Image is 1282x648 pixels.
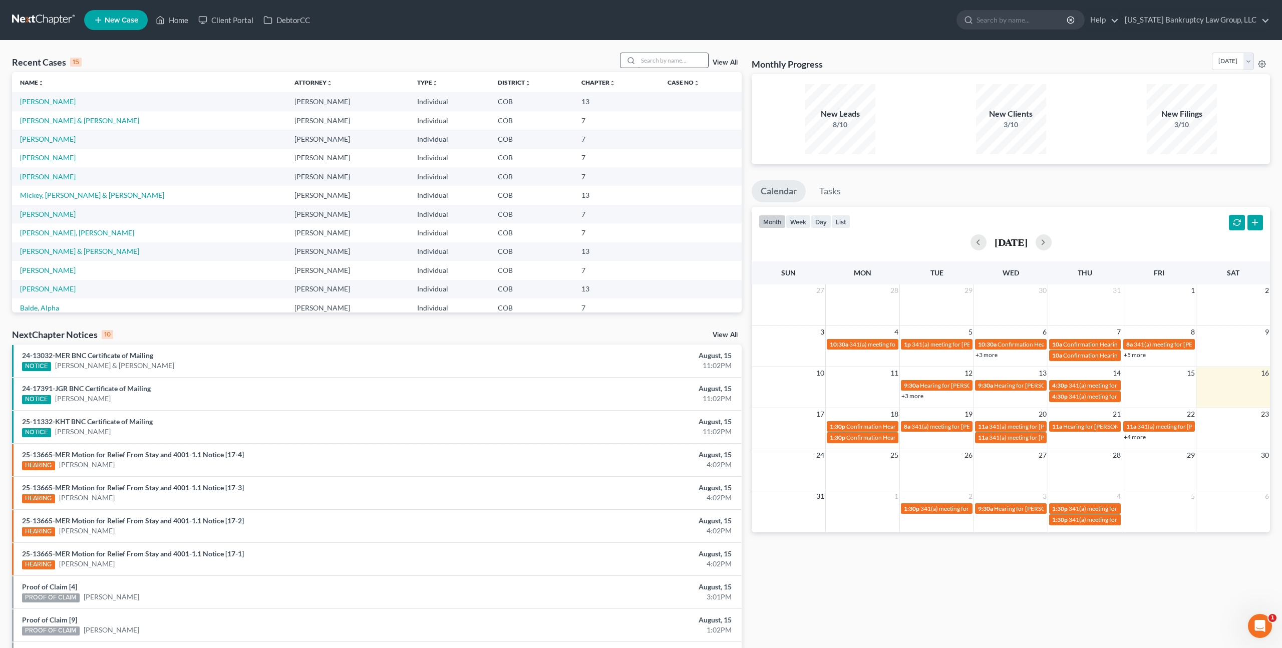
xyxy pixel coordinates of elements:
[105,17,138,24] span: New Case
[694,80,700,86] i: unfold_more
[409,167,490,186] td: Individual
[20,228,134,237] a: [PERSON_NAME], [PERSON_NAME]
[1112,449,1122,461] span: 28
[581,79,615,86] a: Chapterunfold_more
[490,261,574,279] td: COB
[573,261,659,279] td: 7
[1264,284,1270,296] span: 2
[805,108,875,120] div: New Leads
[786,215,811,228] button: week
[409,130,490,148] td: Individual
[258,11,315,29] a: DebtorCC
[22,626,80,635] div: PROOF OF CLAIM
[502,625,732,635] div: 1:02PM
[889,408,899,420] span: 18
[286,223,409,242] td: [PERSON_NAME]
[502,394,732,404] div: 11:02PM
[502,559,732,569] div: 4:02PM
[1052,382,1068,389] span: 4:30p
[502,592,732,602] div: 3:01PM
[55,361,174,371] a: [PERSON_NAME] & [PERSON_NAME]
[498,79,531,86] a: Districtunfold_more
[978,434,988,441] span: 11a
[920,505,1017,512] span: 341(a) meeting for [PERSON_NAME]
[490,205,574,223] td: COB
[994,505,1125,512] span: Hearing for [PERSON_NAME] & [PERSON_NAME]
[490,280,574,298] td: COB
[609,80,615,86] i: unfold_more
[573,280,659,298] td: 13
[978,341,997,348] span: 10:30a
[573,298,659,317] td: 7
[20,303,59,312] a: Balde, Alpha
[502,526,732,536] div: 4:02PM
[573,92,659,111] td: 13
[55,394,111,404] a: [PERSON_NAME]
[1227,268,1239,277] span: Sat
[22,494,55,503] div: HEARING
[20,266,76,274] a: [PERSON_NAME]
[904,341,911,348] span: 1p
[713,332,738,339] a: View All
[294,79,333,86] a: Attorneyunfold_more
[327,80,333,86] i: unfold_more
[1052,352,1062,359] span: 10a
[573,242,659,261] td: 13
[502,460,732,470] div: 4:02PM
[502,450,732,460] div: August, 15
[12,56,82,68] div: Recent Cases
[1078,268,1092,277] span: Thu
[998,341,1112,348] span: Confirmation Hearing for [PERSON_NAME]
[978,423,988,430] span: 11a
[849,341,999,348] span: 341(a) meeting for [PERSON_NAME] & [PERSON_NAME]
[490,130,574,148] td: COB
[409,111,490,130] td: Individual
[1186,408,1196,420] span: 22
[920,382,998,389] span: Hearing for [PERSON_NAME]
[752,58,823,70] h3: Monthly Progress
[22,351,153,360] a: 24-13032-MER BNC Certificate of Mailing
[901,392,923,400] a: +3 more
[490,167,574,186] td: COB
[573,130,659,148] td: 7
[1260,449,1270,461] span: 30
[994,382,1125,389] span: Hearing for [PERSON_NAME] & [PERSON_NAME]
[1186,367,1196,379] span: 15
[1052,516,1068,523] span: 1:30p
[20,284,76,293] a: [PERSON_NAME]
[668,79,700,86] a: Case Nounfold_more
[22,560,55,569] div: HEARING
[70,58,82,67] div: 15
[409,186,490,204] td: Individual
[20,79,44,86] a: Nameunfold_more
[811,215,831,228] button: day
[20,172,76,181] a: [PERSON_NAME]
[490,223,574,242] td: COB
[286,130,409,148] td: [PERSON_NAME]
[1069,382,1165,389] span: 341(a) meeting for [PERSON_NAME]
[1112,284,1122,296] span: 31
[1112,408,1122,420] span: 21
[409,261,490,279] td: Individual
[573,149,659,167] td: 7
[502,427,732,437] div: 11:02PM
[964,284,974,296] span: 29
[1069,393,1165,400] span: 341(a) meeting for [PERSON_NAME]
[904,382,919,389] span: 9:30a
[713,59,738,66] a: View All
[490,186,574,204] td: COB
[964,408,974,420] span: 19
[22,362,51,371] div: NOTICE
[1120,11,1269,29] a: [US_STATE] Bankruptcy Law Group, LLC
[781,268,796,277] span: Sun
[1154,268,1164,277] span: Fri
[525,80,531,86] i: unfold_more
[893,326,899,338] span: 4
[1042,326,1048,338] span: 6
[286,186,409,204] td: [PERSON_NAME]
[930,268,943,277] span: Tue
[573,205,659,223] td: 7
[830,423,845,430] span: 1:30p
[815,490,825,502] span: 31
[1124,351,1146,359] a: +5 more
